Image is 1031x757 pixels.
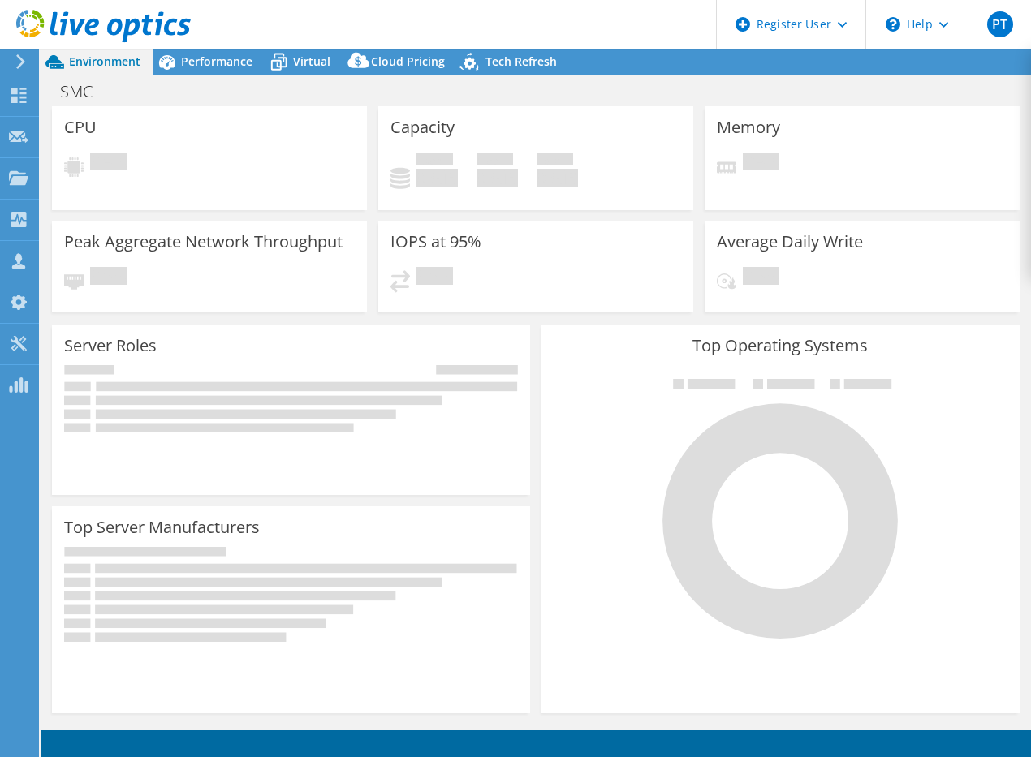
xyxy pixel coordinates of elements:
span: Performance [181,54,252,69]
span: Pending [90,267,127,289]
span: PT [987,11,1013,37]
h4: 0 GiB [537,169,578,187]
span: Pending [416,267,453,289]
h3: Server Roles [64,337,157,355]
h3: Memory [717,118,780,136]
span: Total [537,153,573,169]
h3: CPU [64,118,97,136]
span: Free [477,153,513,169]
span: Used [416,153,453,169]
span: Environment [69,54,140,69]
svg: \n [886,17,900,32]
h3: Capacity [390,118,455,136]
h4: 0 GiB [416,169,458,187]
h3: IOPS at 95% [390,233,481,251]
h3: Top Operating Systems [554,337,1007,355]
span: Cloud Pricing [371,54,445,69]
span: Virtual [293,54,330,69]
span: Pending [743,153,779,174]
span: Tech Refresh [485,54,557,69]
span: Pending [90,153,127,174]
h1: SMC [53,83,118,101]
span: Pending [743,267,779,289]
h3: Average Daily Write [717,233,863,251]
h3: Peak Aggregate Network Throughput [64,233,343,251]
h4: 0 GiB [477,169,518,187]
h3: Top Server Manufacturers [64,518,260,536]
